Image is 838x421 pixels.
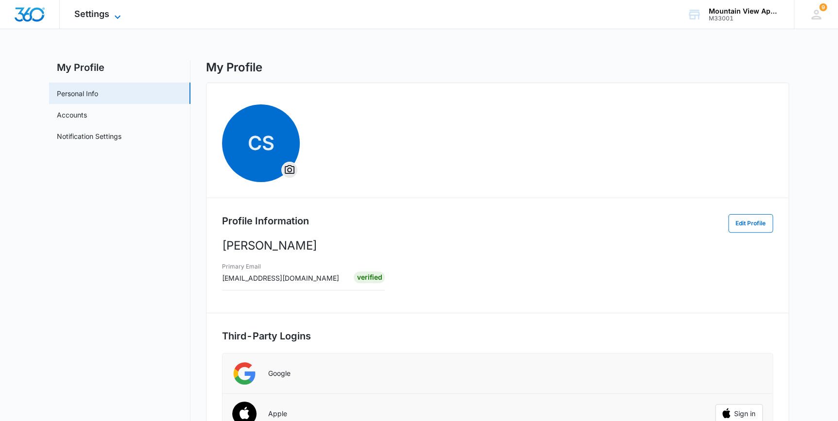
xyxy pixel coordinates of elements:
span: 9 [819,3,827,11]
p: Apple [268,409,287,418]
a: Personal Info [57,88,98,99]
h1: My Profile [206,60,262,75]
p: [PERSON_NAME] [222,237,773,254]
span: Settings [74,9,109,19]
button: Overflow Menu [282,162,297,178]
span: CSOverflow Menu [222,104,300,182]
div: Verified [354,271,385,283]
div: account id [709,15,780,22]
span: [EMAIL_ADDRESS][DOMAIN_NAME] [222,274,339,282]
p: Google [268,369,291,378]
a: Accounts [57,110,87,120]
h3: Primary Email [222,262,339,271]
img: Google [232,361,257,386]
h2: Profile Information [222,214,309,228]
a: Notification Settings [57,131,121,141]
span: CS [222,104,300,182]
iframe: Sign in with Google Button [710,363,768,384]
div: notifications count [819,3,827,11]
div: account name [709,7,780,15]
h2: Third-Party Logins [222,329,773,343]
button: Edit Profile [728,214,773,233]
h2: My Profile [49,60,190,75]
